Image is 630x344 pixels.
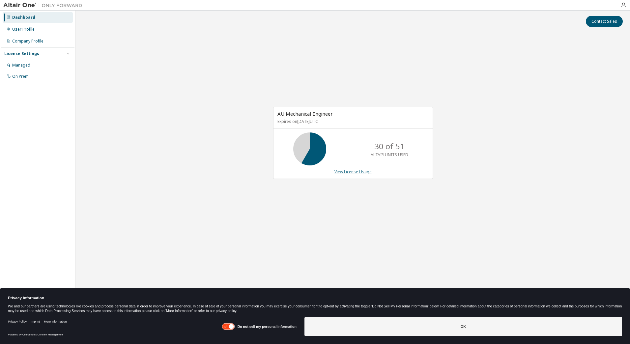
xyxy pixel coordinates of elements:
[12,27,35,32] div: User Profile
[12,39,43,44] div: Company Profile
[277,119,427,124] p: Expires on [DATE] UTC
[586,16,623,27] button: Contact Sales
[277,110,333,117] span: AU Mechanical Engineer
[374,141,405,152] p: 30 of 51
[3,2,86,9] img: Altair One
[12,63,30,68] div: Managed
[12,74,29,79] div: On Prem
[4,51,39,56] div: License Settings
[371,152,408,158] p: ALTAIR UNITS USED
[12,15,35,20] div: Dashboard
[334,169,372,175] a: View License Usage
